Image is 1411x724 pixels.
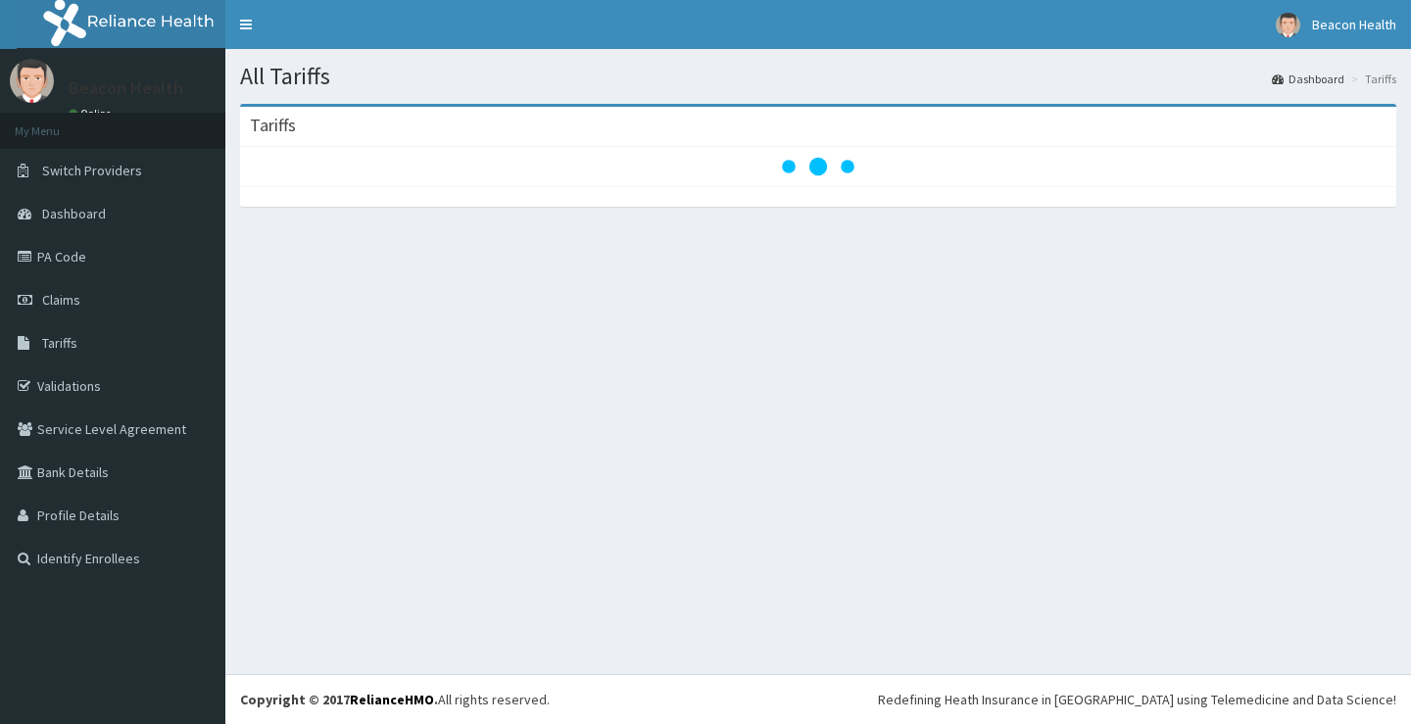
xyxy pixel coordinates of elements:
[42,205,106,222] span: Dashboard
[1276,13,1300,37] img: User Image
[240,691,438,708] strong: Copyright © 2017 .
[878,690,1396,709] div: Redefining Heath Insurance in [GEOGRAPHIC_DATA] using Telemedicine and Data Science!
[779,127,857,206] svg: audio-loading
[350,691,434,708] a: RelianceHMO
[1272,71,1344,87] a: Dashboard
[42,334,77,352] span: Tariffs
[69,107,116,121] a: Online
[240,64,1396,89] h1: All Tariffs
[69,79,183,97] p: Beacon Health
[1312,16,1396,33] span: Beacon Health
[250,117,296,134] h3: Tariffs
[42,291,80,309] span: Claims
[10,59,54,103] img: User Image
[225,674,1411,724] footer: All rights reserved.
[1346,71,1396,87] li: Tariffs
[42,162,142,179] span: Switch Providers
